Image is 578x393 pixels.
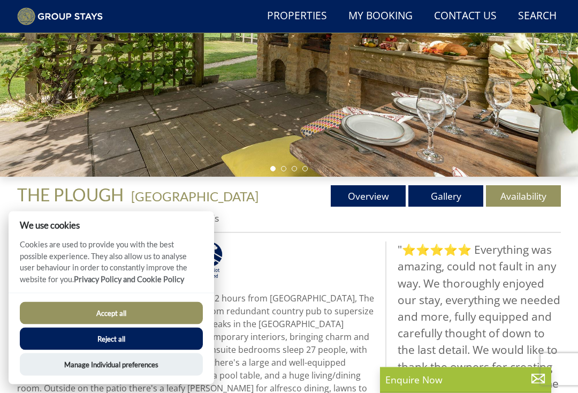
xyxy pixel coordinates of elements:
[74,275,184,284] a: Privacy Policy and Cookie Policy
[127,189,258,205] span: -
[344,4,417,28] a: My Booking
[408,186,483,207] a: Gallery
[17,185,124,206] span: THE PLOUGH
[263,4,331,28] a: Properties
[131,189,258,205] a: [GEOGRAPHIC_DATA]
[430,4,501,28] a: Contact Us
[20,353,203,376] button: Manage Individual preferences
[9,239,214,293] p: Cookies are used to provide you with the best possible experience. They also allow us to analyse ...
[514,4,561,28] a: Search
[9,220,214,230] h2: We use cookies
[486,186,561,207] a: Availability
[20,328,203,350] button: Reject all
[17,185,127,206] a: THE PLOUGH
[331,186,406,207] a: Overview
[385,373,546,387] p: Enquire Now
[17,7,103,26] img: Group Stays
[20,302,203,324] button: Accept all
